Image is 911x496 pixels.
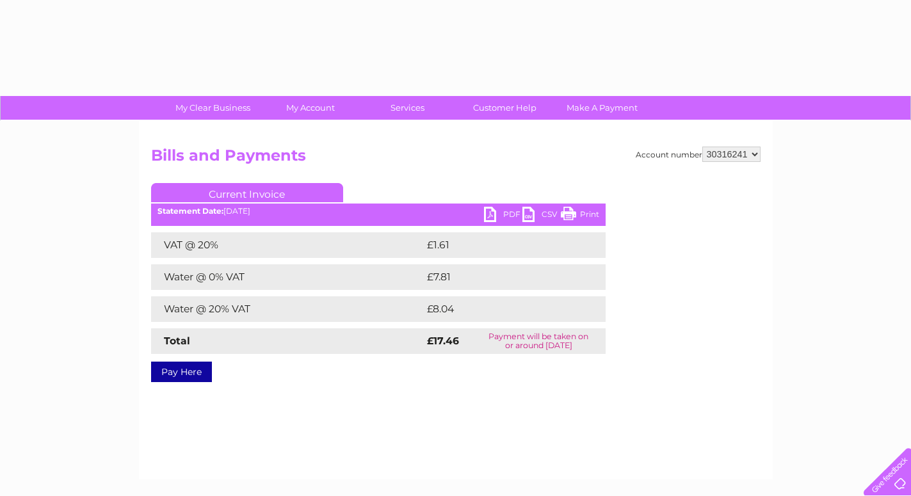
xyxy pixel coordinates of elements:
[549,96,655,120] a: Make A Payment
[484,207,522,225] a: PDF
[157,206,223,216] b: Statement Date:
[160,96,266,120] a: My Clear Business
[151,362,212,382] a: Pay Here
[164,335,190,347] strong: Total
[424,296,576,322] td: £8.04
[151,232,424,258] td: VAT @ 20%
[522,207,561,225] a: CSV
[472,328,606,354] td: Payment will be taken on or around [DATE]
[355,96,460,120] a: Services
[257,96,363,120] a: My Account
[151,207,606,216] div: [DATE]
[151,147,761,171] h2: Bills and Payments
[427,335,459,347] strong: £17.46
[561,207,599,225] a: Print
[151,296,424,322] td: Water @ 20% VAT
[151,264,424,290] td: Water @ 0% VAT
[636,147,761,162] div: Account number
[151,183,343,202] a: Current Invoice
[452,96,558,120] a: Customer Help
[424,232,572,258] td: £1.61
[424,264,574,290] td: £7.81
